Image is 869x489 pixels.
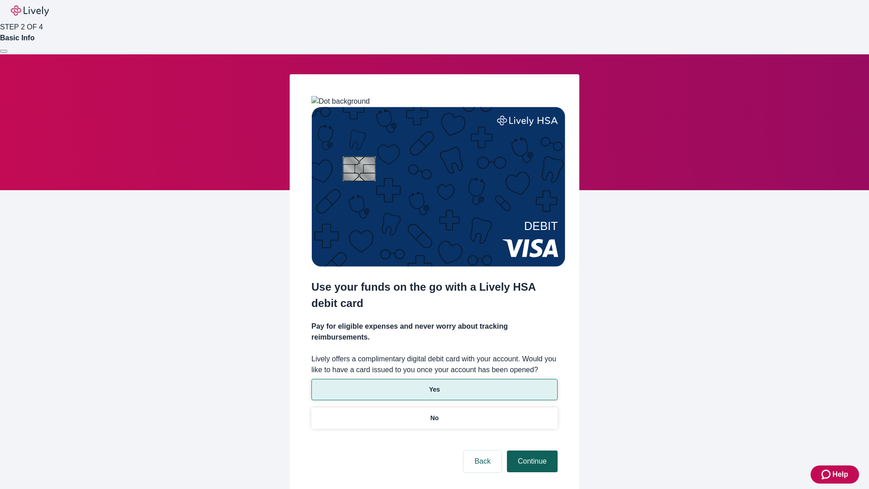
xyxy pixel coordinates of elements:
[311,96,370,107] img: Dot background
[311,279,558,312] h2: Use your funds on the go with a Lively HSA debit card
[821,469,832,480] svg: Zendesk support icon
[429,385,440,394] p: Yes
[11,5,49,16] img: Lively
[832,469,848,480] span: Help
[430,413,439,423] p: No
[311,407,558,429] button: No
[311,107,565,267] img: Debit card
[507,451,558,472] button: Continue
[311,321,558,343] h4: Pay for eligible expenses and never worry about tracking reimbursements.
[463,451,501,472] button: Back
[811,465,859,484] button: Zendesk support iconHelp
[311,379,558,400] button: Yes
[311,354,558,375] label: Lively offers a complimentary digital debit card with your account. Would you like to have a card...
